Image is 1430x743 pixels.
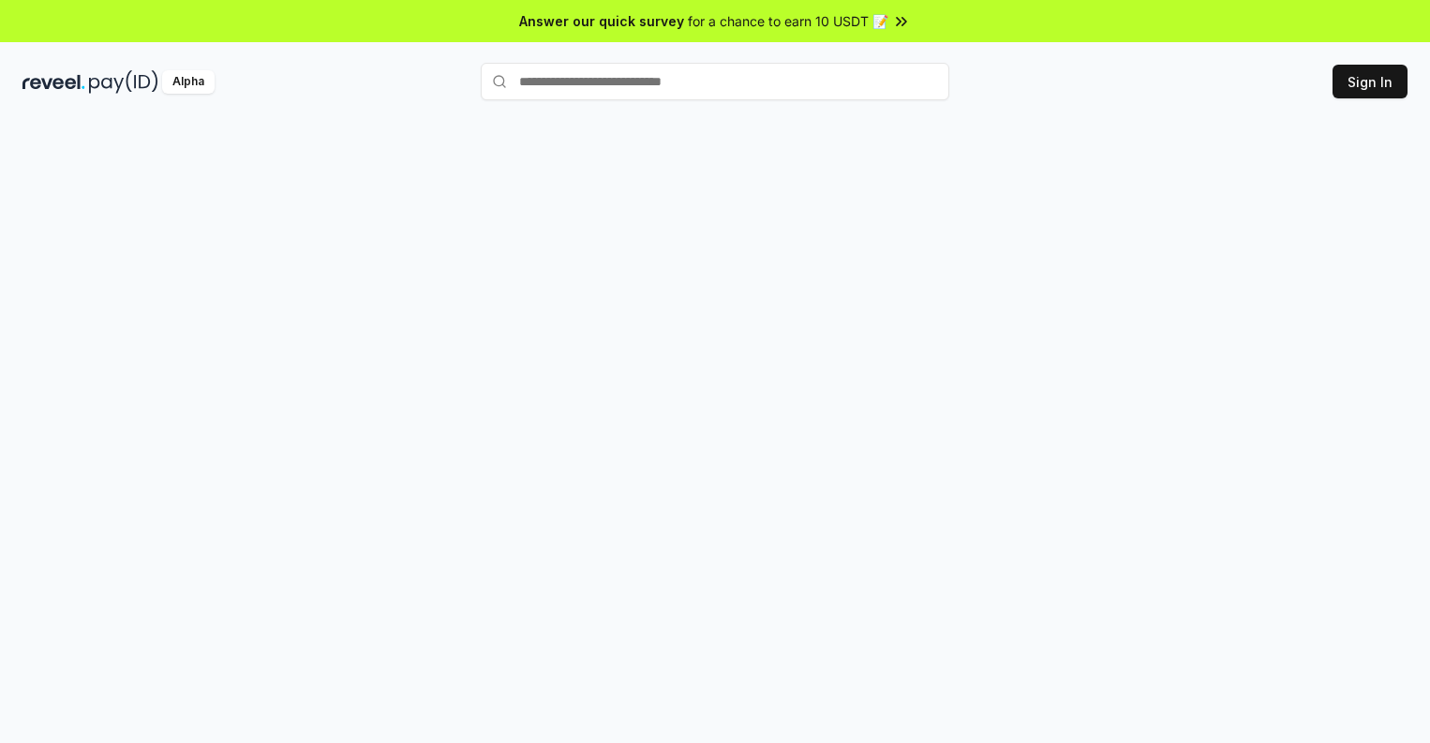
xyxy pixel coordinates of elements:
[162,70,215,94] div: Alpha
[22,70,85,94] img: reveel_dark
[519,11,684,31] span: Answer our quick survey
[1333,65,1408,98] button: Sign In
[89,70,158,94] img: pay_id
[688,11,888,31] span: for a chance to earn 10 USDT 📝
